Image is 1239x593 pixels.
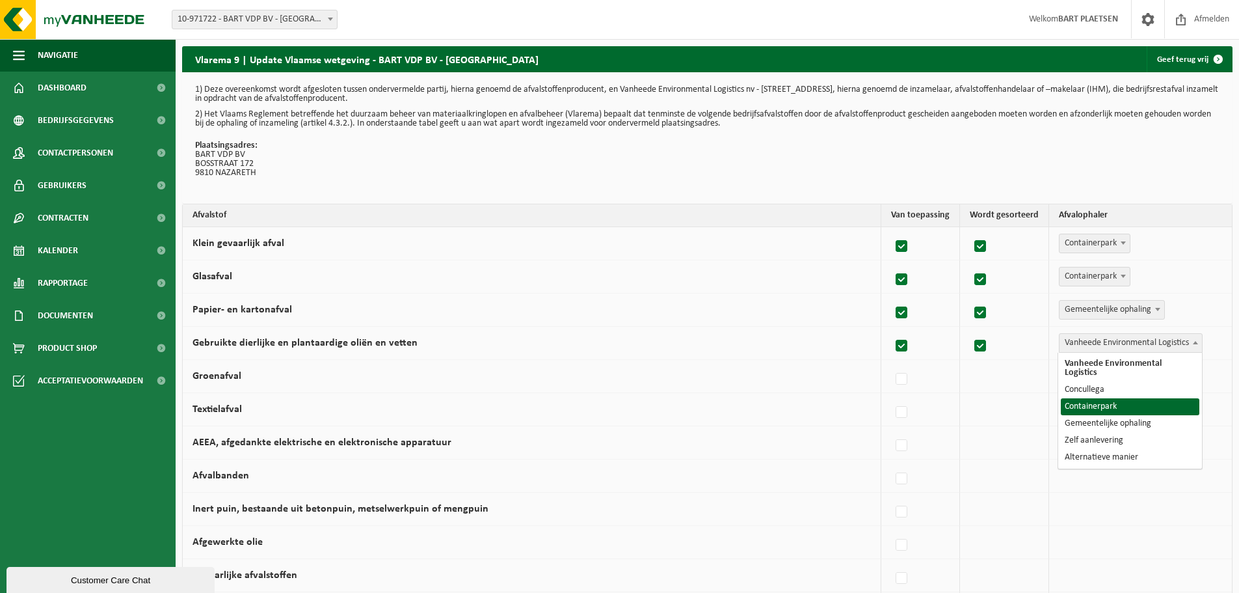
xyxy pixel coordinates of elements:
li: Containerpark [1061,398,1199,415]
label: Groenafval [193,371,241,381]
span: Bedrijfsgegevens [38,104,114,137]
li: Concullega [1061,381,1199,398]
span: Vanheede Environmental Logistics [1059,334,1202,352]
p: 2) Het Vlaams Reglement betreffende het duurzaam beheer van materiaalkringlopen en afvalbeheer (V... [195,110,1219,128]
span: Containerpark [1059,234,1130,253]
p: 1) Deze overeenkomst wordt afgesloten tussen ondervermelde partij, hierna genoemd de afvalstoffen... [195,85,1219,103]
label: Afgewerkte olie [193,537,263,547]
strong: Plaatsingsadres: [195,141,258,150]
span: Product Shop [38,332,97,365]
label: Klein gevaarlijk afval [193,238,284,249]
span: Containerpark [1059,268,1130,286]
span: Rapportage [38,267,88,299]
li: Zelf aanlevering [1061,432,1199,449]
li: Alternatieve manier [1061,449,1199,466]
span: Containerpark [1059,234,1130,253]
label: Afvalbanden [193,471,249,481]
label: Gebruikte dierlijke en plantaardige oliën en vetten [193,338,418,348]
label: Papier- en kartonafval [193,305,292,315]
a: Geef terug vrij [1147,46,1231,72]
th: Afvalophaler [1049,204,1232,227]
p: BART VDP BV BOSSTRAAT 172 9810 NAZARETH [195,141,1219,178]
li: Vanheede Environmental Logistics [1061,355,1199,381]
label: Glasafval [193,271,232,282]
label: AEEA, afgedankte elektrische en elektronische apparatuur [193,437,451,448]
th: Van toepassing [881,204,960,227]
span: Navigatie [38,39,78,72]
li: Gemeentelijke ophaling [1061,415,1199,432]
strong: BART PLAETSEN [1058,14,1118,24]
span: Dashboard [38,72,87,104]
span: Contracten [38,202,88,234]
span: Gemeentelijke ophaling [1059,301,1164,319]
iframe: chat widget [7,564,217,593]
th: Afvalstof [183,204,881,227]
label: Textielafval [193,404,242,415]
span: Contactpersonen [38,137,113,169]
span: Vanheede Environmental Logistics [1059,333,1203,353]
th: Wordt gesorteerd [960,204,1049,227]
span: Kalender [38,234,78,267]
span: 10-971722 - BART VDP BV - NAZARETH [172,10,337,29]
span: Gebruikers [38,169,87,202]
span: Gemeentelijke ophaling [1059,300,1165,320]
h2: Vlarema 9 | Update Vlaamse wetgeving - BART VDP BV - [GEOGRAPHIC_DATA] [182,46,552,72]
span: Containerpark [1059,267,1130,286]
span: 10-971722 - BART VDP BV - NAZARETH [172,10,338,29]
span: Documenten [38,299,93,332]
label: Gevaarlijke afvalstoffen [193,570,297,581]
label: Inert puin, bestaande uit betonpuin, metselwerkpuin of mengpuin [193,504,488,514]
span: Acceptatievoorwaarden [38,365,143,397]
